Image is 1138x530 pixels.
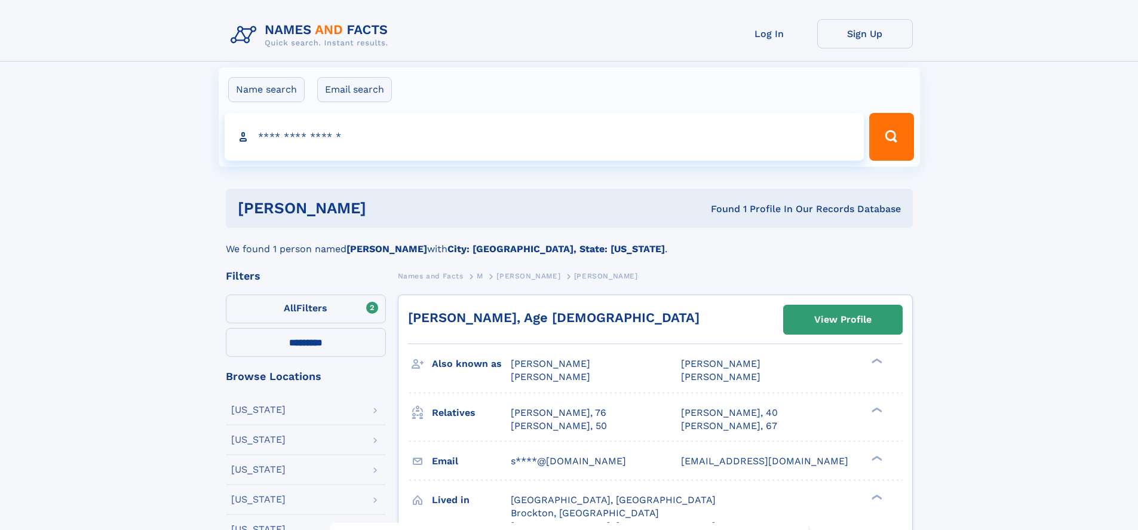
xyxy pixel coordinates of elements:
[226,19,398,51] img: Logo Names and Facts
[432,403,511,423] h3: Relatives
[228,77,305,102] label: Name search
[496,272,560,280] span: [PERSON_NAME]
[477,272,483,280] span: M
[511,371,590,382] span: [PERSON_NAME]
[225,113,864,161] input: search input
[681,406,778,419] a: [PERSON_NAME], 40
[284,302,296,314] span: All
[317,77,392,102] label: Email search
[511,419,607,433] a: [PERSON_NAME], 50
[231,405,286,415] div: [US_STATE]
[574,272,638,280] span: [PERSON_NAME]
[231,435,286,445] div: [US_STATE]
[226,271,386,281] div: Filters
[869,406,883,413] div: ❯
[447,243,665,255] b: City: [GEOGRAPHIC_DATA], State: [US_STATE]
[226,228,913,256] div: We found 1 person named with .
[538,203,901,216] div: Found 1 Profile In Our Records Database
[511,406,606,419] a: [PERSON_NAME], 76
[496,268,560,283] a: [PERSON_NAME]
[408,310,700,325] a: [PERSON_NAME], Age [DEMOGRAPHIC_DATA]
[869,454,883,462] div: ❯
[681,358,760,369] span: [PERSON_NAME]
[511,494,716,506] span: [GEOGRAPHIC_DATA], [GEOGRAPHIC_DATA]
[432,354,511,374] h3: Also known as
[511,507,659,519] span: Brockton, [GEOGRAPHIC_DATA]
[231,495,286,504] div: [US_STATE]
[477,268,483,283] a: M
[869,113,913,161] button: Search Button
[817,19,913,48] a: Sign Up
[814,306,872,333] div: View Profile
[681,455,848,467] span: [EMAIL_ADDRESS][DOMAIN_NAME]
[869,493,883,501] div: ❯
[231,465,286,474] div: [US_STATE]
[869,357,883,365] div: ❯
[346,243,427,255] b: [PERSON_NAME]
[722,19,817,48] a: Log In
[226,371,386,382] div: Browse Locations
[681,419,777,433] a: [PERSON_NAME], 67
[432,451,511,471] h3: Email
[226,295,386,323] label: Filters
[681,371,760,382] span: [PERSON_NAME]
[432,490,511,510] h3: Lived in
[511,358,590,369] span: [PERSON_NAME]
[398,268,464,283] a: Names and Facts
[784,305,902,334] a: View Profile
[238,201,539,216] h1: [PERSON_NAME]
